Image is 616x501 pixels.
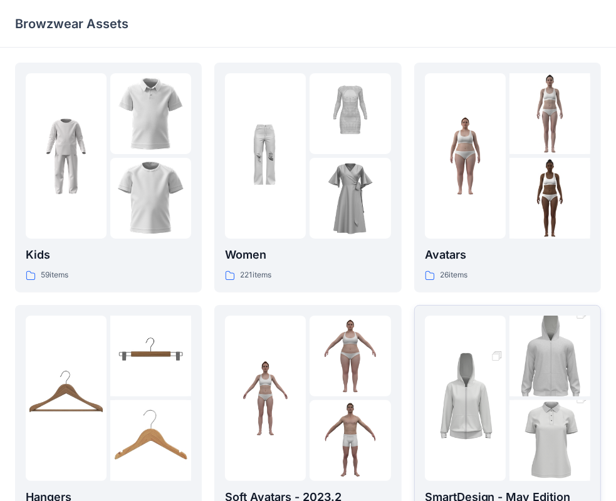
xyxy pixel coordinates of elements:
p: Browzwear Assets [15,15,128,33]
img: folder 3 [110,158,191,239]
a: folder 1folder 2folder 3Kids59items [15,63,202,292]
img: folder 3 [310,158,390,239]
img: folder 1 [225,116,306,197]
img: folder 1 [26,358,107,438]
p: 221 items [240,269,271,282]
img: folder 1 [225,358,306,438]
img: folder 1 [425,338,506,459]
img: folder 2 [509,73,590,154]
p: Avatars [425,246,590,264]
p: Kids [26,246,191,264]
p: 26 items [440,269,467,282]
img: folder 1 [26,116,107,197]
img: folder 2 [310,316,390,396]
img: folder 2 [310,73,390,154]
p: Women [225,246,390,264]
img: folder 3 [110,400,191,481]
img: folder 2 [110,316,191,396]
img: folder 1 [425,116,506,197]
a: folder 1folder 2folder 3Women221items [214,63,401,292]
img: folder 3 [509,158,590,239]
img: folder 3 [310,400,390,481]
p: 59 items [41,269,68,282]
a: folder 1folder 2folder 3Avatars26items [414,63,601,292]
img: folder 2 [509,296,590,417]
img: folder 2 [110,73,191,154]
